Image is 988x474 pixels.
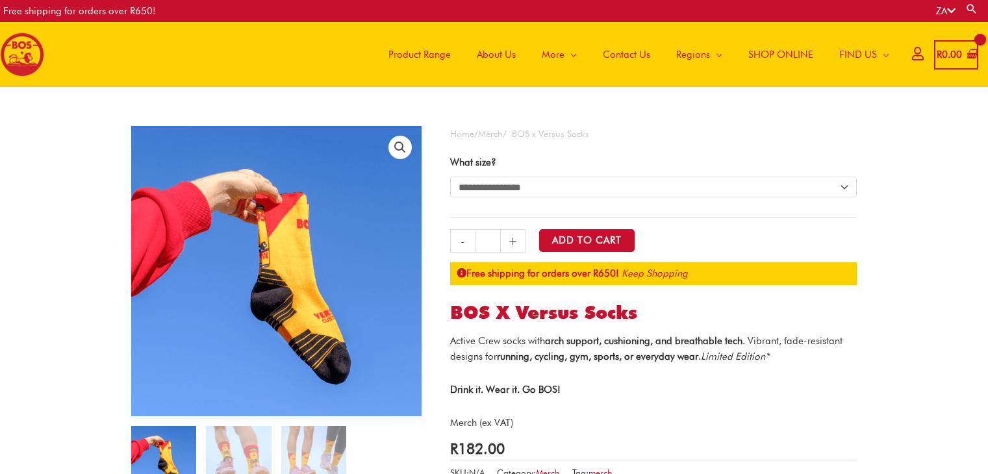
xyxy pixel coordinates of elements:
h1: BOS x Versus Socks [450,302,857,324]
input: Product quantity [475,229,500,253]
bdi: 182.00 [450,440,505,457]
a: - [450,229,475,253]
bdi: 0.00 [937,49,962,60]
span: R [450,440,458,457]
a: Merch [478,129,503,139]
a: More [529,22,590,87]
span: R [937,49,942,60]
span: FIND US [839,35,877,74]
strong: Free shipping for orders over R650! [457,268,619,279]
a: SHOP ONLINE [735,22,826,87]
a: + [501,229,526,253]
nav: Breadcrumb [450,126,857,142]
img: bos x versus socks [131,126,422,416]
a: Contact Us [590,22,663,87]
button: Add to Cart [539,229,635,252]
a: Keep Shopping [622,268,688,279]
strong: Drink it. Wear it. Go BOS! [450,384,561,395]
strong: running, cycling, gym, sports, or everyday wear [497,351,698,362]
span: Active Crew socks with . Vibrant, fade-resistant designs for . [450,335,842,363]
em: Limited Edition* [701,351,769,362]
a: Product Range [375,22,464,87]
nav: Site Navigation [366,22,902,87]
label: What size? [450,156,496,168]
a: Home [450,129,474,139]
span: Contact Us [603,35,650,74]
a: View Shopping Cart, empty [934,40,978,69]
a: Regions [663,22,735,87]
a: ZA [936,5,956,17]
a: About Us [464,22,529,87]
a: View full-screen image gallery [388,136,412,159]
a: Search button [965,3,978,15]
span: Regions [676,35,710,74]
span: Product Range [388,35,451,74]
strong: arch support, cushioning, and breathable tech [545,335,742,347]
span: More [542,35,564,74]
span: About Us [477,35,516,74]
p: Merch (ex VAT) [450,415,857,431]
span: SHOP ONLINE [748,35,813,74]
